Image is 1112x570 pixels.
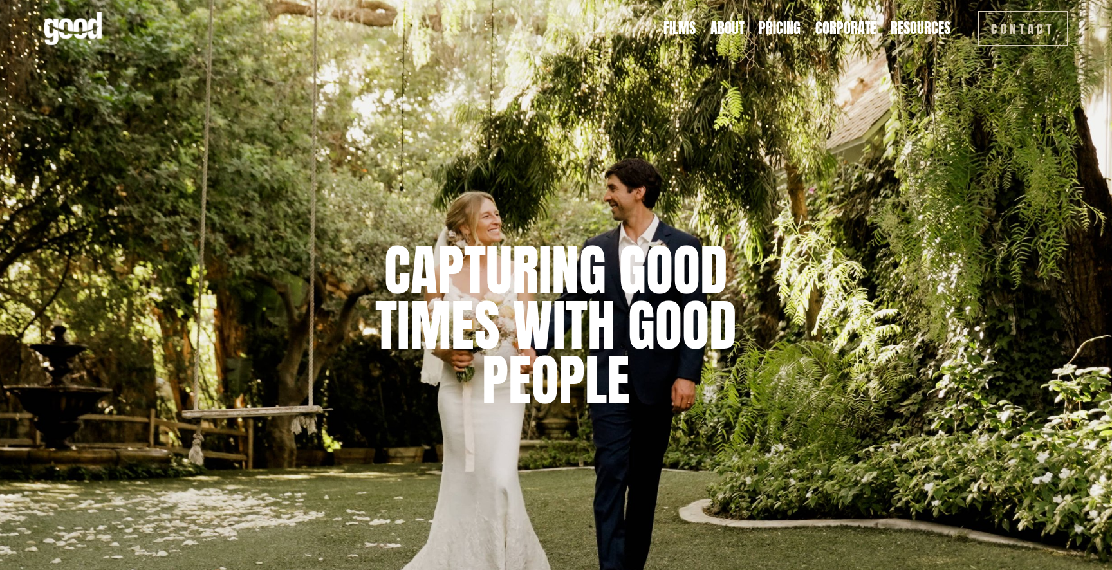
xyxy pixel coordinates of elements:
[663,19,696,39] a: Films
[331,243,781,407] h1: capturing good times with good people
[891,20,950,37] span: Resources
[44,12,102,45] img: Good Feeling Films
[891,19,950,39] a: folder dropdown
[978,11,1068,46] a: Contact
[759,19,801,39] a: Pricing
[710,19,745,39] a: About
[815,19,876,39] a: Corporate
